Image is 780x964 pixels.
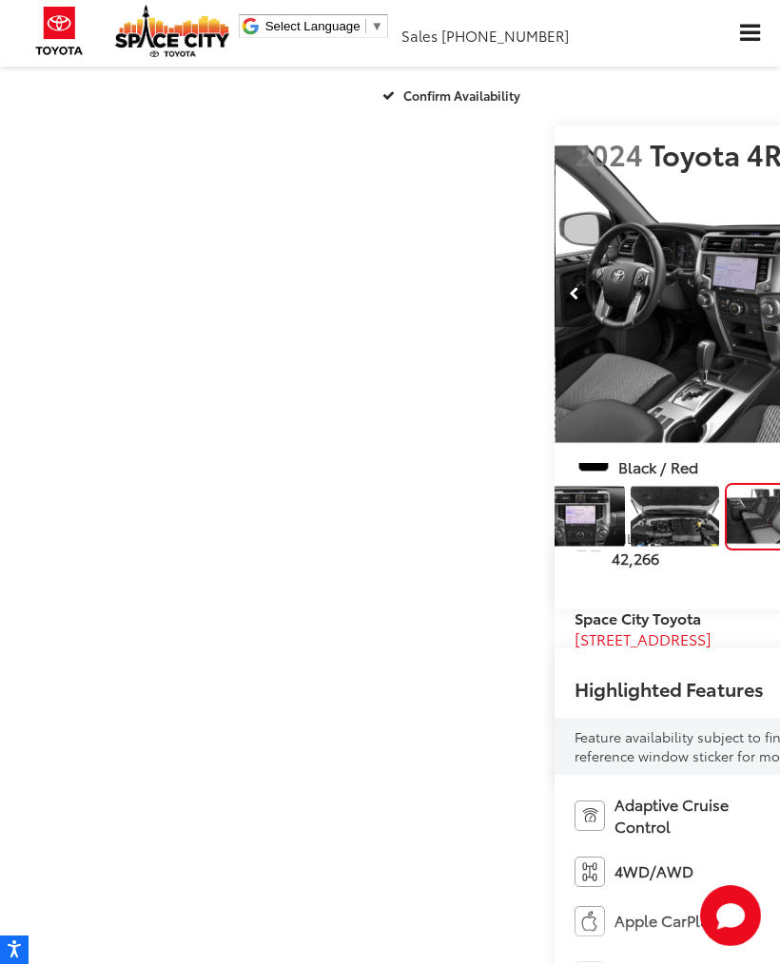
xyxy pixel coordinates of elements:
span: ▼ [371,19,383,33]
a: Expand Photo 7 [631,483,719,550]
img: Apple CarPlay [575,906,605,936]
img: 4WD/AWD [575,857,605,887]
span: 4WD/AWD [614,860,693,882]
span: 42,266 [612,548,669,569]
button: Confirm Availability [372,78,536,111]
span: [PHONE_NUMBER] [441,25,569,46]
h2: Highlighted Features [575,678,764,699]
span: Sales [401,25,438,46]
svg: Start Chat [700,885,761,946]
a: Select Language​ [265,19,383,33]
span: 2024 [575,133,643,174]
button: Toggle Chat Window [700,885,761,946]
a: Expand Photo 6 [536,483,625,550]
img: Adaptive Cruise Control [575,800,605,831]
button: Previous image [555,260,593,327]
span: Confirm Availability [403,87,520,104]
img: 2024 Toyota 4RUNNER SR5 [536,483,626,550]
span: ​ [365,19,366,33]
span: Select Language [265,19,361,33]
span: Adaptive Cruise Control [614,794,771,838]
img: Space City Toyota [115,5,229,57]
img: 2024 Toyota 4RUNNER SR5 [630,483,720,550]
